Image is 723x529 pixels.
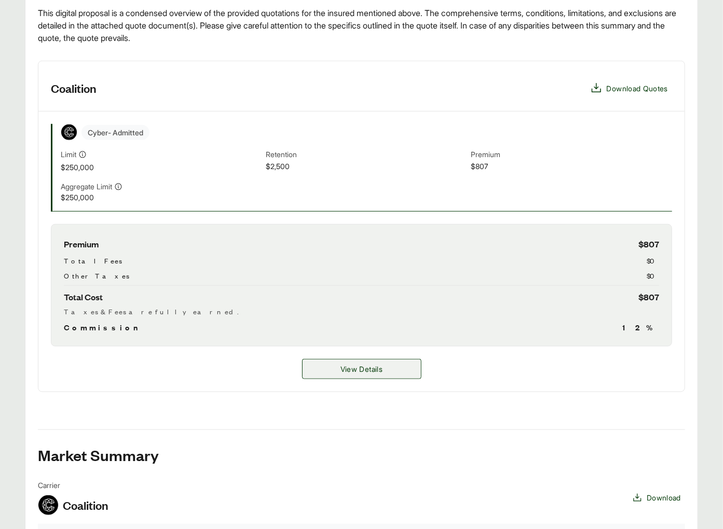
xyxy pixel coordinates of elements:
span: View Details [340,364,383,374]
button: View Details [302,359,421,379]
span: Commission [64,321,143,333]
span: Carrier [38,480,108,491]
span: Total Cost [64,290,103,304]
span: Retention [266,149,467,161]
span: Download Quotes [607,83,668,94]
span: Limit [61,149,76,160]
span: Aggregate Limit [61,181,112,192]
span: $807 [638,237,659,251]
img: Coalition [38,495,58,515]
h2: Market Summary [38,447,685,463]
span: $250,000 [61,162,262,173]
span: Other Taxes [64,270,129,281]
span: $250,000 [61,192,262,203]
button: Download [628,488,685,507]
span: $0 [647,255,659,266]
img: Coalition [61,124,77,140]
span: $2,500 [266,161,467,173]
span: Coalition [63,497,108,513]
span: $807 [638,290,659,304]
span: Cyber - Admitted [81,125,149,140]
span: Premium [64,237,99,251]
span: Download [647,492,681,503]
h3: Coalition [51,80,97,96]
span: 12 % [622,321,659,333]
span: $0 [647,270,659,281]
button: Download Quotes [586,78,672,99]
div: Taxes & Fees are fully earned. [64,306,659,317]
a: Coalition details [302,359,421,379]
span: Total Fees [64,255,122,266]
span: $807 [471,161,672,173]
span: Premium [471,149,672,161]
